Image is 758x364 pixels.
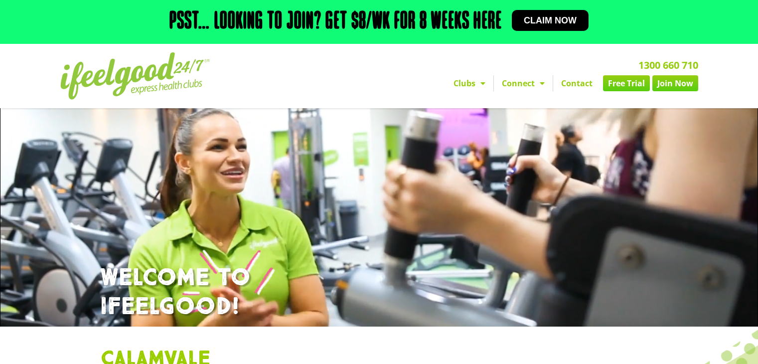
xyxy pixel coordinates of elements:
a: Claim now [512,10,589,31]
h1: WELCOME TO IFEELGOOD! [100,264,658,321]
a: Contact [553,75,601,91]
a: Clubs [446,75,493,91]
nav: Menu [287,75,698,91]
h2: Psst… Looking to join? Get $8/wk for 8 weeks here [169,10,502,34]
a: Connect [494,75,553,91]
a: 1300 660 710 [638,58,698,72]
a: Join Now [652,75,698,91]
span: Claim now [524,16,577,25]
a: Free Trial [603,75,650,91]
